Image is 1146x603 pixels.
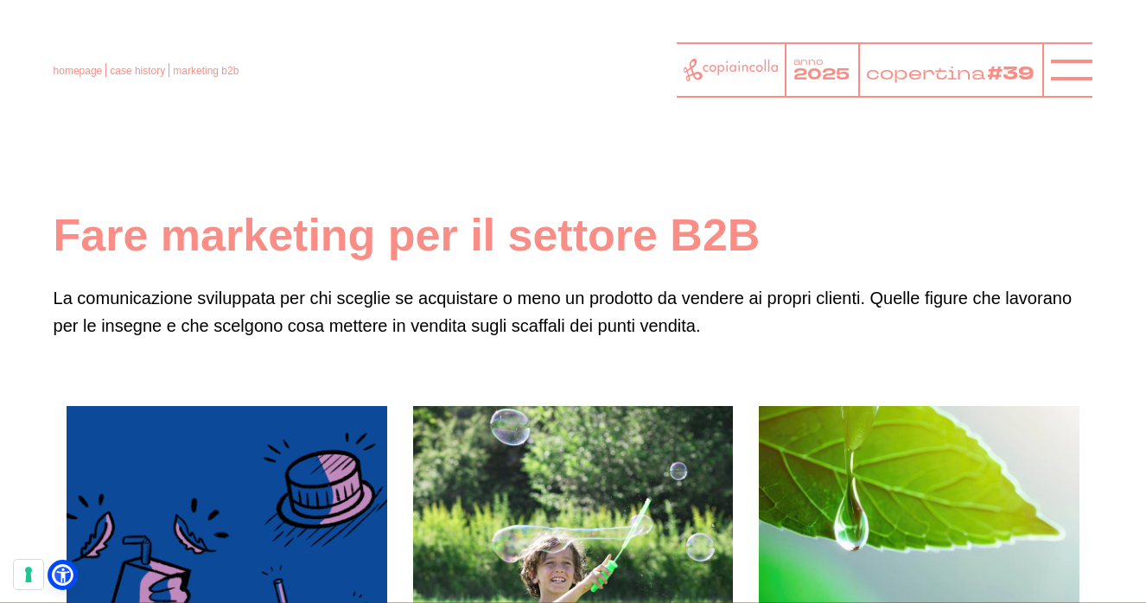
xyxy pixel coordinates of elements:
tspan: #39 [988,62,1035,87]
tspan: anno [793,55,823,67]
a: Open Accessibility Menu [52,564,73,586]
a: case history [110,65,165,77]
button: Le tue preferenze relative al consenso per le tecnologie di tracciamento [14,560,43,589]
p: La comunicazione sviluppata per chi sceglie se acquistare o meno un prodotto da vendere ai propri... [54,284,1093,340]
a: homepage [54,65,103,77]
h1: Fare marketing per il settore B2B [54,207,1093,263]
a: marketing b2b [173,65,239,77]
tspan: 2025 [793,64,850,86]
tspan: copertina [866,62,985,86]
